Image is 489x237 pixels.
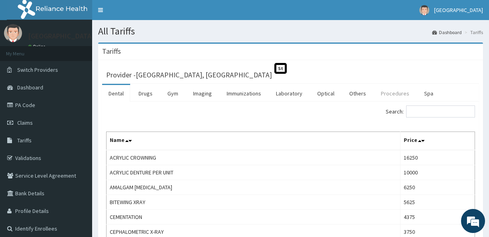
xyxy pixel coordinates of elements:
td: 16250 [400,150,475,165]
td: ACRYLIC DENTURE PER UNIT [107,165,400,180]
li: Tariffs [463,29,483,36]
a: Online [28,44,47,49]
a: Gym [161,85,185,102]
a: Laboratory [270,85,309,102]
a: Drugs [132,85,159,102]
td: 10000 [400,165,475,180]
input: Search: [406,105,475,117]
a: Spa [418,85,440,102]
label: Search: [386,105,475,117]
th: Name [107,132,400,150]
h3: Tariffs [102,48,121,55]
a: Immunizations [220,85,268,102]
a: Procedures [374,85,416,102]
img: User Image [419,5,429,15]
a: Dental [102,85,130,102]
td: 5625 [400,195,475,210]
p: [GEOGRAPHIC_DATA] [28,32,94,40]
span: Switch Providers [17,66,58,73]
a: Optical [311,85,341,102]
th: Price [400,132,475,150]
h1: All Tariffs [98,26,483,36]
span: St [274,63,287,74]
td: ACRYLIC CROWNING [107,150,400,165]
a: Imaging [187,85,218,102]
td: CEMENTATION [107,210,400,225]
a: Dashboard [432,29,462,36]
td: AMALGAM [MEDICAL_DATA] [107,180,400,195]
span: [GEOGRAPHIC_DATA] [434,6,483,14]
span: Claims [17,119,33,126]
td: 4375 [400,210,475,225]
a: Others [343,85,372,102]
h3: Provider - [GEOGRAPHIC_DATA], [GEOGRAPHIC_DATA] [106,71,272,79]
td: BITEWING XRAY [107,195,400,210]
img: User Image [4,24,22,42]
td: 6250 [400,180,475,195]
span: Tariffs [17,137,32,144]
span: Dashboard [17,84,43,91]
